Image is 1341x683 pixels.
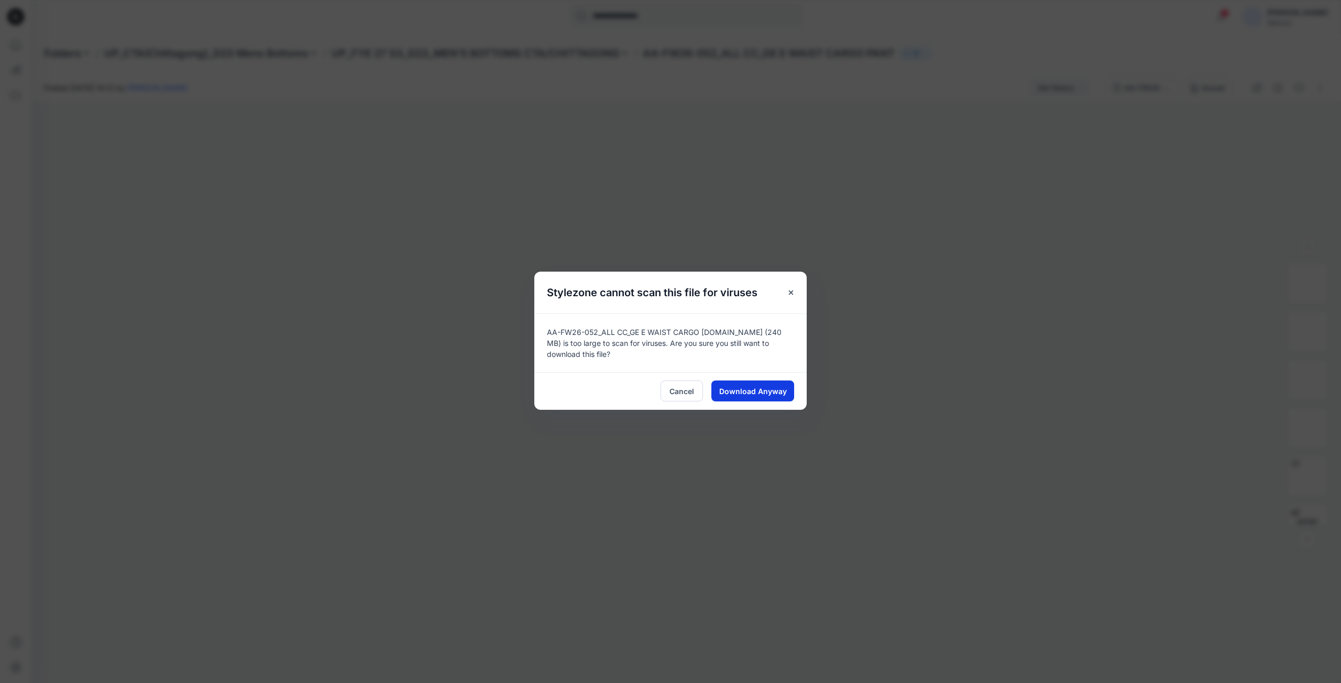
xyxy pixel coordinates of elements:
span: Download Anyway [719,386,787,397]
div: AA-FW26-052_ALL CC_GE E WAIST CARGO [DOMAIN_NAME] (240 MB) is too large to scan for viruses. Are ... [534,313,807,372]
button: Cancel [661,380,703,401]
h5: Stylezone cannot scan this file for viruses [534,272,770,313]
button: Close [782,283,800,302]
button: Download Anyway [711,380,794,401]
span: Cancel [669,386,694,397]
